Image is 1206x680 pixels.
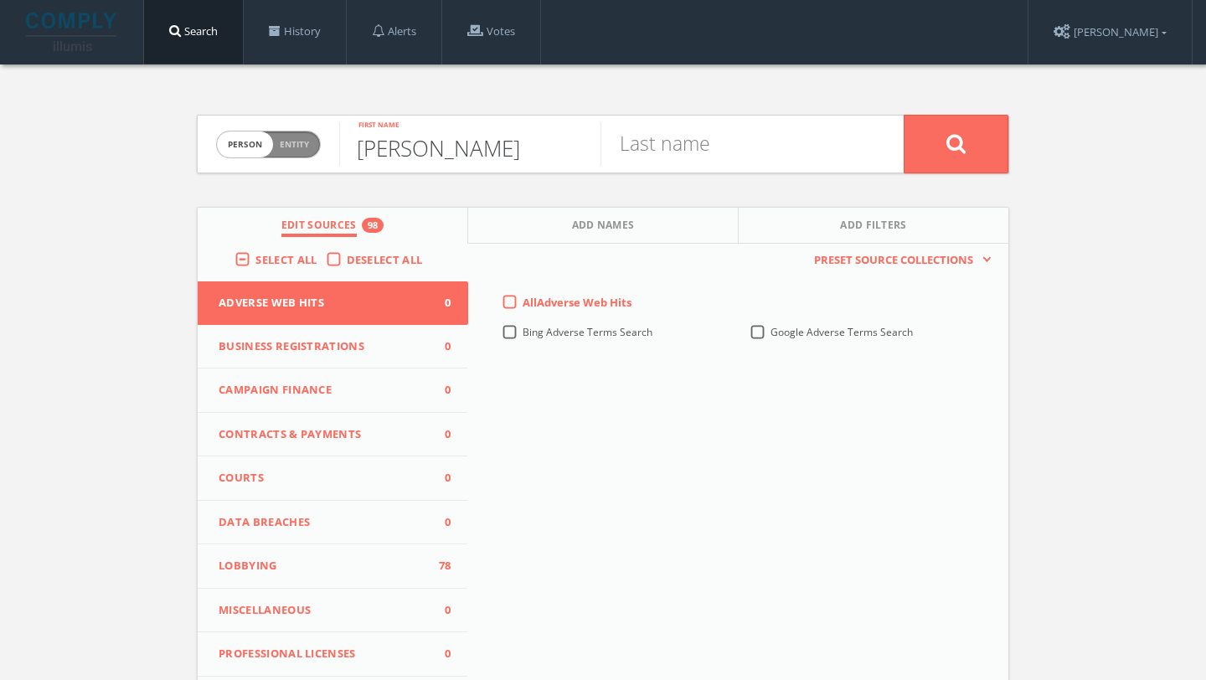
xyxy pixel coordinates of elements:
[426,426,451,443] span: 0
[770,325,913,339] span: Google Adverse Terms Search
[219,646,426,662] span: Professional Licenses
[219,470,426,487] span: Courts
[198,325,468,369] button: Business Registrations0
[840,218,907,237] span: Add Filters
[739,208,1008,244] button: Add Filters
[255,252,317,267] span: Select All
[426,470,451,487] span: 0
[219,426,426,443] span: Contracts & Payments
[362,218,384,233] div: 98
[426,382,451,399] span: 0
[198,632,468,677] button: Professional Licenses0
[198,589,468,633] button: Miscellaneous0
[198,413,468,457] button: Contracts & Payments0
[219,295,426,312] span: Adverse Web Hits
[219,558,426,574] span: Lobbying
[198,281,468,325] button: Adverse Web Hits0
[806,252,982,269] span: Preset Source Collections
[281,218,357,237] span: Edit Sources
[219,338,426,355] span: Business Registrations
[219,514,426,531] span: Data Breaches
[426,646,451,662] span: 0
[198,456,468,501] button: Courts0
[426,295,451,312] span: 0
[572,218,635,237] span: Add Names
[806,252,992,269] button: Preset Source Collections
[426,558,451,574] span: 78
[219,602,426,619] span: Miscellaneous
[347,252,423,267] span: Deselect All
[426,602,451,619] span: 0
[26,13,120,51] img: illumis
[198,208,468,244] button: Edit Sources98
[217,131,273,157] span: person
[523,325,652,339] span: Bing Adverse Terms Search
[198,544,468,589] button: Lobbying78
[280,138,309,151] span: Entity
[523,295,631,310] span: All Adverse Web Hits
[426,514,451,531] span: 0
[426,338,451,355] span: 0
[219,382,426,399] span: Campaign Finance
[198,501,468,545] button: Data Breaches0
[198,368,468,413] button: Campaign Finance0
[468,208,739,244] button: Add Names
